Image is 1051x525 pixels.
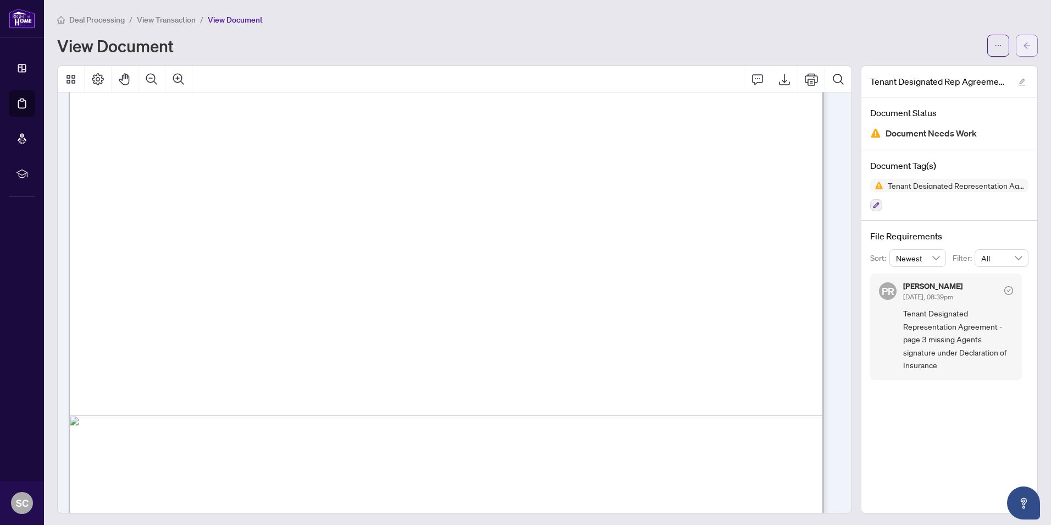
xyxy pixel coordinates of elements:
span: Deal Processing [69,15,125,25]
h4: Document Tag(s) [870,159,1028,172]
img: Document Status [870,128,881,139]
span: home [57,16,65,24]
span: edit [1018,78,1026,86]
span: Newest [896,250,940,266]
p: Sort: [870,252,889,264]
span: Tenant Designated Representation Agreement [883,182,1028,189]
span: SC [16,495,29,511]
span: All [981,250,1022,266]
span: Tenant Designated Representation Agreement - page 3 missing Agents signature under Declaration of... [903,307,1013,371]
span: arrow-left [1023,42,1031,50]
h4: File Requirements [870,229,1028,243]
img: Status Icon [870,179,883,192]
h1: View Document [57,37,174,54]
h5: [PERSON_NAME] [903,282,963,290]
li: / [129,13,132,26]
span: PR [882,283,894,299]
p: Filter: [953,252,975,264]
span: ellipsis [994,42,1002,50]
h4: Document Status [870,106,1028,119]
span: [DATE], 08:39pm [903,293,953,301]
span: check-circle [1004,286,1013,295]
span: Tenant Designated Rep Agreement EXECUTED.pdf [870,75,1008,88]
img: logo [9,8,35,29]
span: Document Needs Work [886,126,977,141]
li: / [200,13,203,26]
span: View Document [208,15,263,25]
span: View Transaction [137,15,196,25]
button: Open asap [1007,486,1040,519]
